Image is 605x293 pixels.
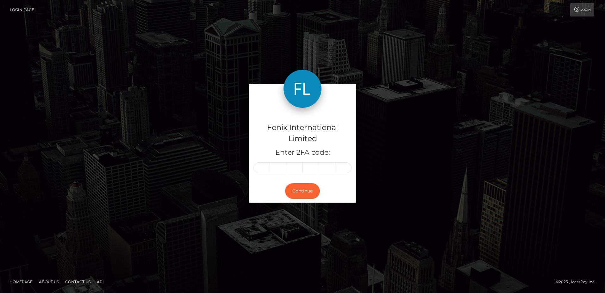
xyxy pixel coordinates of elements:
[36,277,61,287] a: About Us
[63,277,93,287] a: Contact Us
[7,277,35,287] a: Homepage
[253,148,352,158] h5: Enter 2FA code:
[10,3,34,16] a: Login Page
[253,122,352,144] h4: Fenix International Limited
[284,70,321,108] img: Fenix International Limited
[285,183,320,199] button: Continue
[556,278,600,285] div: © 2025 , MassPay Inc.
[94,277,106,287] a: API
[570,3,594,16] a: Login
